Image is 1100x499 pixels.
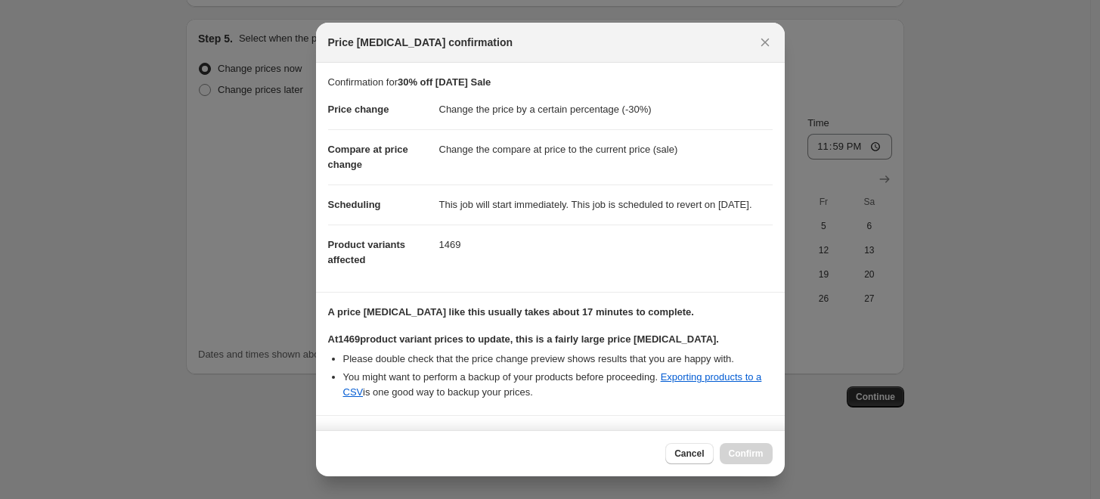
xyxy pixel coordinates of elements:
dd: Change the compare at price to the current price (sale) [439,129,773,169]
span: Price change [328,104,389,115]
b: This job includes product variants that appear to be reduced in price already [328,429,686,441]
dd: 1469 [439,225,773,265]
b: A price [MEDICAL_DATA] like this usually takes about 17 minutes to complete. [328,306,694,318]
p: Confirmation for [328,75,773,90]
span: Price [MEDICAL_DATA] confirmation [328,35,513,50]
b: At 1469 product variant prices to update, this is a fairly large price [MEDICAL_DATA]. [328,333,719,345]
button: Cancel [665,443,713,464]
span: Compare at price change [328,144,408,170]
span: Product variants affected [328,239,406,265]
b: 30% off [DATE] Sale [398,76,491,88]
span: Scheduling [328,199,381,210]
li: Please double check that the price change preview shows results that you are happy with. [343,352,773,367]
span: Cancel [674,448,704,460]
dd: This job will start immediately. This job is scheduled to revert on [DATE]. [439,184,773,225]
dd: Change the price by a certain percentage (-30%) [439,90,773,129]
li: You might want to perform a backup of your products before proceeding. is one good way to backup ... [343,370,773,400]
button: Close [755,32,776,53]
